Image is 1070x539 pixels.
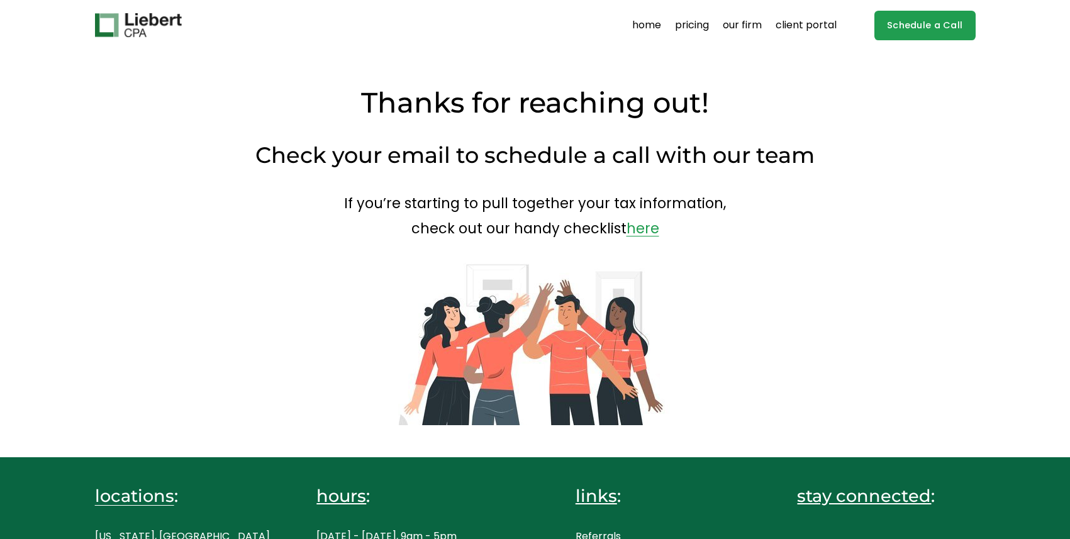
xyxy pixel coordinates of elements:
[776,15,837,35] a: client portal
[95,141,976,170] h3: Check your email to schedule a call with our team
[316,484,494,508] h4: :
[95,484,174,508] a: locations
[95,191,976,242] p: If you’re starting to pull together your tax information, check out our handy checklist
[576,486,617,506] span: links
[723,15,762,35] a: our firm
[576,484,754,508] h4: :
[874,11,976,40] a: Schedule a Call
[95,484,273,508] h4: :
[95,13,182,37] img: Liebert CPA
[95,84,976,121] h2: Thanks for reaching out!
[632,15,661,35] a: home
[797,484,975,508] h4: :
[627,218,659,238] a: here
[675,15,709,35] a: pricing
[316,486,366,506] span: hours
[797,486,931,506] span: stay connected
